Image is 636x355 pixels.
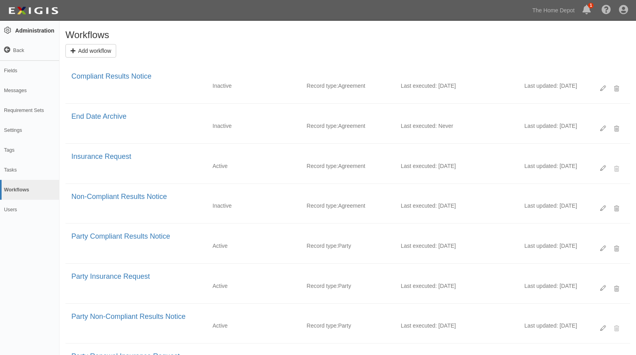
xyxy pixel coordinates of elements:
h1: Workflows [65,30,630,40]
div: Last updated: [DATE] [524,202,577,210]
a: Non-Compliant Results Notice [71,193,167,201]
a: Edit workflow [594,204,606,212]
div: Record type:Party [301,282,395,290]
div: Delete Workflow [609,202,624,215]
i: Help Center - Complianz [602,6,611,15]
div: Last updated: [DATE] [524,82,577,90]
a: Compliant Results Notice [71,72,151,80]
a: Insurance Request [71,152,131,160]
div: Active [207,162,301,170]
div: Last updated: [DATE] [524,282,577,290]
div: Non-Compliant Results Notice [71,192,624,202]
div: This workflow is currently running on active records. Please cancel the workflow for all schedule... [609,162,624,176]
img: logo-5460c22ac91f19d4615b14bd174203de0afe785f0fc80cf4dbbc73dc1793850b.png [6,4,61,18]
div: Active [207,282,301,290]
div: Delete Workflow [609,242,624,255]
div: Compliant Results Notice [71,71,624,82]
a: Add workflow [65,44,116,58]
a: End Date Archive [71,112,126,120]
div: Last updated: [DATE] [524,162,577,170]
a: Edit workflow [594,164,606,172]
div: Record type:Agreement [301,162,395,170]
div: Last executed: [DATE] [395,162,489,170]
div: Last updated: [DATE] [524,242,577,250]
div: Delete Workflow [609,282,624,295]
div: Last updated: [DATE] [524,322,577,330]
div: Last executed: [DATE] [395,82,489,90]
div: Last executed: [DATE] [395,202,489,210]
div: Party Compliant Results Notice [71,232,624,242]
div: Inactive [207,82,301,90]
a: Edit workflow [594,244,606,252]
div: Record type:Agreement [301,82,395,90]
div: This workflow is currently running on active records. Please cancel the workflow for all schedule... [609,322,624,335]
div: Last executed: [DATE] [395,242,489,250]
div: Delete Workflow [609,82,624,95]
div: Last executed: [DATE] [395,322,489,330]
div: Record type:Agreement [301,122,395,130]
a: Edit workflow [594,324,606,332]
div: Insurance Request [71,152,624,162]
div: Party Insurance Request [71,272,624,282]
div: Party Non-Compliant Results Notice [71,312,624,322]
div: Inactive [207,122,301,130]
a: Party Non-Compliant Results Notice [71,313,186,320]
div: Inactive [207,202,301,210]
a: Edit workflow [594,84,606,92]
div: Record type:Agreement [301,202,395,210]
strong: Administration [15,27,54,34]
a: Edit workflow [594,124,606,132]
div: Delete Workflow [609,122,624,135]
div: Last updated: [DATE] [524,122,577,130]
div: Active [207,242,301,250]
div: Record type:Party [301,322,395,330]
a: Edit workflow [594,284,606,292]
div: Record type:Party [301,242,395,250]
div: End Date Archive [71,112,624,122]
a: Party Insurance Request [71,272,150,280]
div: Last executed: [DATE] [395,282,489,290]
div: Active [207,322,301,330]
div: Last executed: Never [395,122,489,130]
a: Party Compliant Results Notice [71,232,170,240]
a: The Home Depot [529,2,579,18]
